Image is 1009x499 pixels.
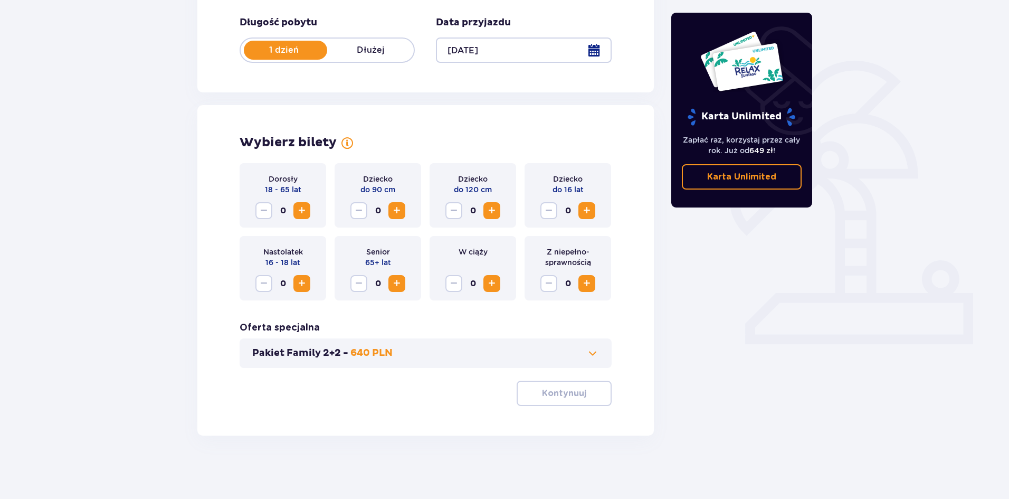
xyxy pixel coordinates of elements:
p: Dziecko [458,174,488,184]
button: Decrease [350,202,367,219]
p: Data przyjazdu [436,16,511,29]
button: Pakiet Family 2+2 -640 PLN [252,347,599,360]
span: 0 [559,202,576,219]
span: 649 zł [749,146,773,155]
p: Dłużej [327,44,414,56]
p: Nastolatek [263,247,303,257]
button: Decrease [255,275,272,292]
p: Z niepełno­sprawnością [533,247,603,268]
button: Decrease [540,202,557,219]
span: 0 [369,275,386,292]
p: do 16 lat [553,184,584,195]
p: W ciąży [459,247,488,257]
p: Senior [366,247,390,257]
button: Increase [483,202,500,219]
a: Karta Unlimited [682,164,802,190]
button: Increase [388,275,405,292]
button: Decrease [445,275,462,292]
span: 0 [274,275,291,292]
span: 0 [559,275,576,292]
p: Długość pobytu [240,16,317,29]
span: 0 [464,202,481,219]
p: Zapłać raz, korzystaj przez cały rok. Już od ! [682,135,802,156]
button: Decrease [350,275,367,292]
p: 1 dzień [241,44,327,56]
p: Dziecko [363,174,393,184]
p: Karta Unlimited [687,108,796,126]
p: do 120 cm [454,184,492,195]
span: 0 [464,275,481,292]
span: 0 [274,202,291,219]
p: Pakiet Family 2+2 - [252,347,348,360]
button: Kontynuuj [517,381,612,406]
p: 18 - 65 lat [265,184,301,195]
p: Oferta specjalna [240,322,320,334]
p: 16 - 18 lat [265,257,300,268]
button: Increase [483,275,500,292]
button: Increase [578,275,595,292]
p: Kontynuuj [542,388,586,399]
button: Increase [293,275,310,292]
button: Decrease [255,202,272,219]
p: Karta Unlimited [707,171,776,183]
p: 640 PLN [350,347,393,360]
button: Decrease [540,275,557,292]
p: Wybierz bilety [240,135,337,150]
button: Decrease [445,202,462,219]
p: Dziecko [553,174,583,184]
p: do 90 cm [360,184,395,195]
button: Increase [293,202,310,219]
p: Dorosły [269,174,298,184]
button: Increase [388,202,405,219]
button: Increase [578,202,595,219]
p: 65+ lat [365,257,391,268]
span: 0 [369,202,386,219]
